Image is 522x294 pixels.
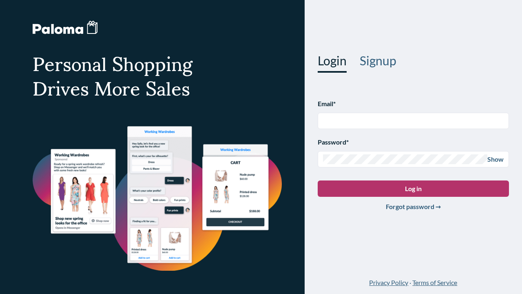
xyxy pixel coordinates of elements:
[33,50,282,74] div: Personal Shopping
[33,21,97,34] img: Paloma Logo
[33,125,282,271] img: image
[369,278,408,286] a: Privacy Policy
[487,154,504,164] h3: Show
[318,180,509,197] button: Log in
[33,74,282,99] div: Drives More Sales
[360,53,396,68] button: Signup
[318,99,509,109] h3: Email *
[412,278,457,286] a: Terms of Service
[305,278,522,294] div: ·
[318,53,347,68] button: Login
[386,203,441,210] a: Forgot password →
[318,137,509,147] h3: Password *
